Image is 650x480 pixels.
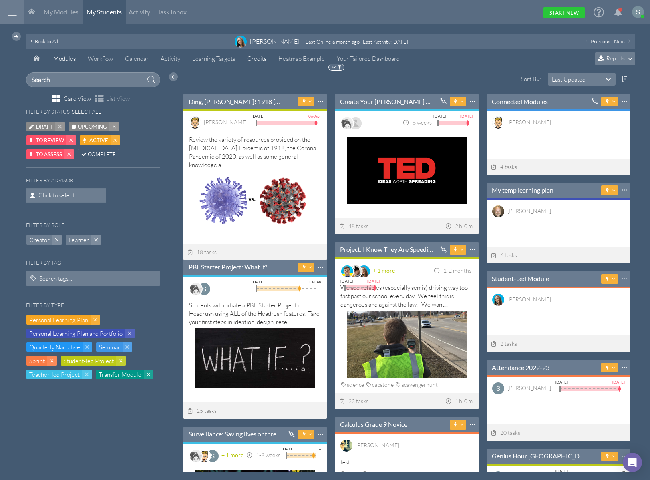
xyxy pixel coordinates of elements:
[340,245,433,254] a: Project: I Know They Are Speeding
[507,383,551,392] div: Shane Krukowski
[632,6,644,18] img: ACg8ocKKX03B5h8i416YOfGGRvQH7qkhkMU_izt_hUWC0FdG_LDggA=s96-c
[99,370,141,379] span: Transfer Module
[595,52,635,65] button: Reports
[189,301,322,386] div: Students will initiate a PBL Starter Project in Headrush using ALL of the Headrush features! Take...
[433,112,446,120] div: [DATE]
[491,340,517,347] span: 2 tasks
[26,302,64,308] h6: Filter by type
[395,380,439,390] div: scavengerhunt
[190,283,202,295] img: image
[187,407,217,414] span: 25 tasks
[282,445,294,452] div: [DATE]
[119,51,155,66] a: Calendar
[340,440,352,452] img: image
[492,363,549,372] a: Attendance 2022-23
[363,38,390,45] span: Last Activity
[363,39,408,45] div: : [DATE]
[492,294,504,306] img: image
[72,109,101,115] h6: Select All
[235,36,247,48] img: image
[340,458,473,466] div: test
[272,51,331,66] a: Heatmap Example
[507,206,551,215] div: James Carlson
[189,97,282,106] a: Ding, [PERSON_NAME]! 1918 [MEDICAL_DATA] vs. 2020 Corona
[189,116,201,129] img: image
[366,380,395,390] div: capstone
[241,51,272,66] a: Credits
[29,357,45,365] span: Sprint
[36,123,53,131] span: Draft
[129,8,150,16] span: Activity
[341,117,353,129] img: image
[106,94,130,103] span: List View
[491,252,517,259] span: 6 tasks
[44,8,78,16] span: My Modules
[506,75,543,83] label: Sort By:
[78,123,107,131] span: Upcoming
[455,221,459,231] div: 2
[26,109,70,115] h6: Filter by status
[186,51,241,66] a: Learning Targets
[358,265,370,277] img: image
[246,452,280,458] span: 1-8 weeks
[35,38,58,44] span: Back to All
[64,357,114,365] span: Student-led Project
[89,136,108,145] span: Active
[552,75,586,84] div: Last Updated
[36,150,62,159] span: To Assess
[26,177,73,183] h6: Filter by Advisor
[221,449,243,461] div: + 1 more
[492,205,504,217] img: image
[459,396,464,406] div: h
[198,450,210,462] img: image
[373,265,395,277] div: + 1 more
[319,445,321,452] div: --
[459,221,464,231] div: h
[187,249,217,255] span: 18 tasks
[29,343,80,351] span: Quarterly Narrative
[464,221,468,231] div: 0
[204,117,248,127] div: Mike Hourahine
[347,137,467,204] img: summary thumbnail
[53,55,76,62] span: Modules
[189,430,282,438] a: Surveillance: Saving lives or threatening your rights?
[614,38,625,44] span: Next
[157,8,187,16] span: Task Inbox
[125,55,149,62] span: Calendar
[195,171,315,230] img: summary thumbnail
[308,278,321,285] div: 13-Feb
[331,51,406,66] a: Your Tailored Dashboard
[491,429,520,436] span: 20 tasks
[341,265,353,277] img: image
[492,452,585,460] a: Genius Hour [GEOGRAPHIC_DATA]
[195,328,315,388] img: summary thumbnail
[606,55,625,62] span: Reports
[340,277,353,285] div: [DATE]
[26,222,64,228] h6: Filter by role
[614,38,631,44] a: Next
[492,382,504,394] img: ACg8ocKKX03B5h8i416YOfGGRvQH7qkhkMU_izt_hUWC0FdG_LDggA=s96-c
[507,295,551,304] div: Ayesha Pena
[161,55,180,62] span: Activity
[207,450,219,462] img: ACg8ocKKX03B5h8i416YOfGGRvQH7qkhkMU_izt_hUWC0FdG_LDggA=s96-c
[190,450,202,462] img: image
[555,467,568,474] div: [DATE]
[340,97,433,106] a: Create Your [PERSON_NAME] Talk-----
[306,39,363,45] div: : a month ago
[362,469,384,478] div: asdsd
[350,265,362,277] img: image
[306,38,331,45] span: Last Online
[340,380,366,390] div: science
[189,263,267,271] a: PBL Starter Project: What if?
[68,236,89,244] span: Learner
[492,186,553,195] a: My temp learning plan
[88,150,116,159] span: Complete
[29,316,88,324] span: Personal Learning Plan
[350,117,362,129] img: AATXAJyYy1wWvDDLSexgVRO9r8Pi73SjofShwPN2Pd6y=s96-c
[26,260,160,266] h6: Filter by tag
[155,51,186,66] a: Activity
[492,116,504,129] img: image
[468,221,475,231] div: m
[492,274,549,283] a: Student-Led Module
[356,440,399,450] div: Jeff Tilson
